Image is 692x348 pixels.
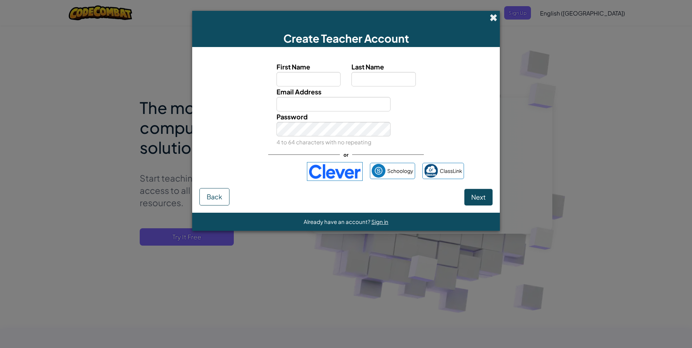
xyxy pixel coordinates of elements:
[199,188,229,205] button: Back
[225,164,303,179] iframe: Tombol Login dengan Google
[351,63,384,71] span: Last Name
[277,139,371,145] small: 4 to 64 characters with no repeating
[304,218,371,225] span: Already have an account?
[277,63,310,71] span: First Name
[307,162,363,181] img: clever-logo-blue.png
[471,193,486,201] span: Next
[277,88,321,96] span: Email Address
[283,31,409,45] span: Create Teacher Account
[464,189,493,205] button: Next
[340,149,352,160] span: or
[372,164,385,178] img: schoology.png
[277,113,308,121] span: Password
[387,166,413,176] span: Schoology
[440,166,462,176] span: ClassLink
[424,164,438,178] img: classlink-logo-small.png
[207,192,222,201] span: Back
[371,218,388,225] a: Sign in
